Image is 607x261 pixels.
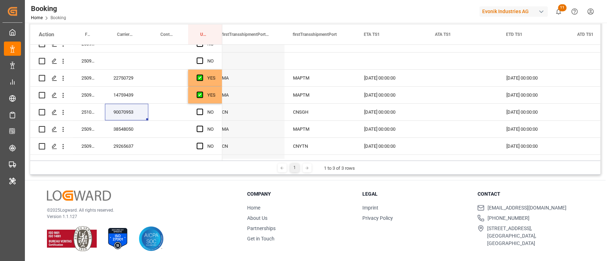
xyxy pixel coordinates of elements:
[207,155,214,172] div: NO
[200,32,207,37] span: Update Last Opened By
[498,138,569,154] div: [DATE] 00:00:00
[247,225,276,231] a: Partnerships
[356,138,427,154] div: [DATE] 00:00:00
[207,87,215,103] div: YES
[39,31,54,38] div: Action
[30,138,222,155] div: Press SPACE to select this row.
[247,215,267,221] a: About Us
[30,121,222,138] div: Press SPACE to select this row.
[73,121,105,137] div: 250908610466
[213,70,284,86] div: MA
[577,32,593,37] span: ATD TS1
[487,214,529,222] span: [PHONE_NUMBER]
[487,204,566,212] span: [EMAIL_ADDRESS][DOMAIN_NAME]
[362,205,378,211] a: Imprint
[47,190,111,201] img: Logward Logo
[550,4,566,20] button: show 11 new notifications
[47,207,229,213] p: © 2025 Logward. All rights reserved.
[207,121,214,137] div: NO
[105,155,148,172] div: 89257182
[247,205,260,211] a: Home
[105,138,148,154] div: 29265637
[213,138,284,154] div: CN
[362,190,469,198] h3: Legal
[356,70,427,86] div: [DATE] 00:00:00
[247,190,353,198] h3: Company
[213,121,284,137] div: MA
[73,104,105,120] div: 251008610096
[213,87,284,103] div: MA
[293,32,337,37] span: firstTransshipmentPort
[498,87,569,103] div: [DATE] 00:00:00
[117,32,133,37] span: Carrier Booking No.
[477,190,584,198] h3: Contact
[498,121,569,137] div: [DATE] 00:00:00
[105,104,148,120] div: 90070953
[213,104,284,120] div: CN
[356,121,427,137] div: [DATE] 00:00:00
[207,104,214,120] div: NO
[284,104,356,120] div: CNSGH
[73,70,105,86] div: 250908610469
[222,32,269,37] span: firstTransshipmentPortNameCountryCode
[324,165,355,172] div: 1 to 3 of 3 rows
[247,236,275,241] a: Get in Touch
[47,213,229,220] p: Version 1.1.127
[566,4,582,20] button: Help Center
[47,226,97,251] img: ISO 9001 & ISO 14001 Certification
[284,121,356,137] div: MAPTM
[73,138,105,154] div: 250908610030
[30,87,222,104] div: Press SPACE to select this row.
[207,70,215,86] div: YES
[487,225,584,247] span: [STREET_ADDRESS], [GEOGRAPHIC_DATA], [GEOGRAPHIC_DATA]
[364,32,380,37] span: ETA TS1
[105,121,148,137] div: 38548050
[558,4,566,11] span: 11
[30,70,222,87] div: Press SPACE to select this row.
[479,6,548,17] div: Evonik Industries AG
[31,3,66,14] div: Booking
[73,155,105,172] div: 251008610051
[284,70,356,86] div: MAPTM
[479,5,550,18] button: Evonik Industries AG
[290,163,299,172] div: 1
[160,32,173,37] span: Container No.
[105,70,148,86] div: 22750729
[435,32,451,37] span: ATA TS1
[30,155,222,172] div: Press SPACE to select this row.
[284,87,356,103] div: MAPTM
[207,138,214,154] div: NO
[362,215,393,221] a: Privacy Policy
[498,104,569,120] div: [DATE] 00:00:00
[30,104,222,121] div: Press SPACE to select this row.
[105,87,148,103] div: 14759439
[105,226,130,251] img: ISO 27001 Certification
[85,32,90,37] span: Freight Forwarder's Reference No.
[284,138,356,154] div: CNYTN
[31,15,43,20] a: Home
[356,87,427,103] div: [DATE] 00:00:00
[73,53,105,69] div: 250908610078
[207,53,214,69] div: NO
[356,104,427,120] div: [DATE] 00:00:00
[139,226,164,251] img: AICPA SOC
[30,53,222,70] div: Press SPACE to select this row.
[73,87,105,103] div: 250908610468
[506,32,522,37] span: ETD TS1
[498,70,569,86] div: [DATE] 00:00:00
